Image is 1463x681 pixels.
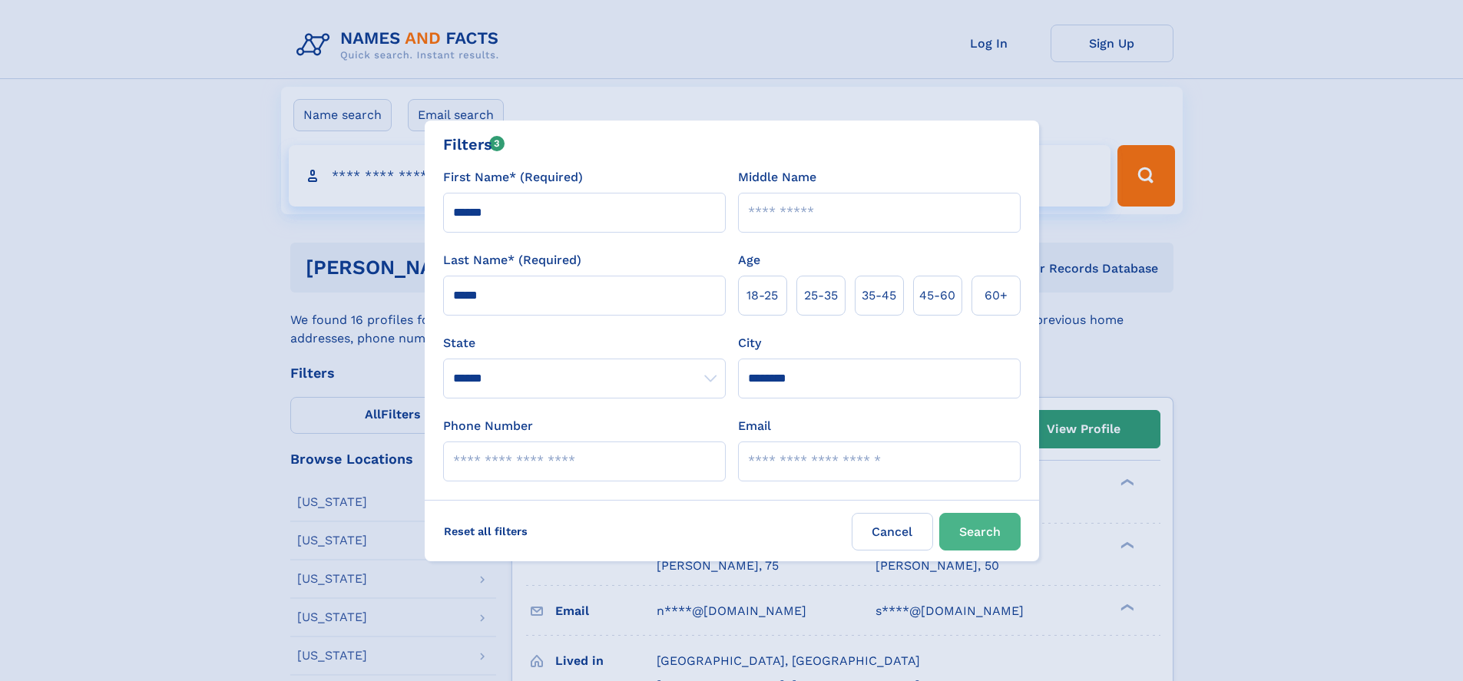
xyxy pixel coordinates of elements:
[434,513,538,550] label: Reset all filters
[939,513,1021,550] button: Search
[919,286,955,305] span: 45‑60
[804,286,838,305] span: 25‑35
[852,513,933,550] label: Cancel
[738,334,761,352] label: City
[443,168,583,187] label: First Name* (Required)
[862,286,896,305] span: 35‑45
[443,133,505,156] div: Filters
[443,251,581,269] label: Last Name* (Required)
[738,168,816,187] label: Middle Name
[443,417,533,435] label: Phone Number
[746,286,778,305] span: 18‑25
[738,251,760,269] label: Age
[985,286,1008,305] span: 60+
[738,417,771,435] label: Email
[443,334,726,352] label: State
